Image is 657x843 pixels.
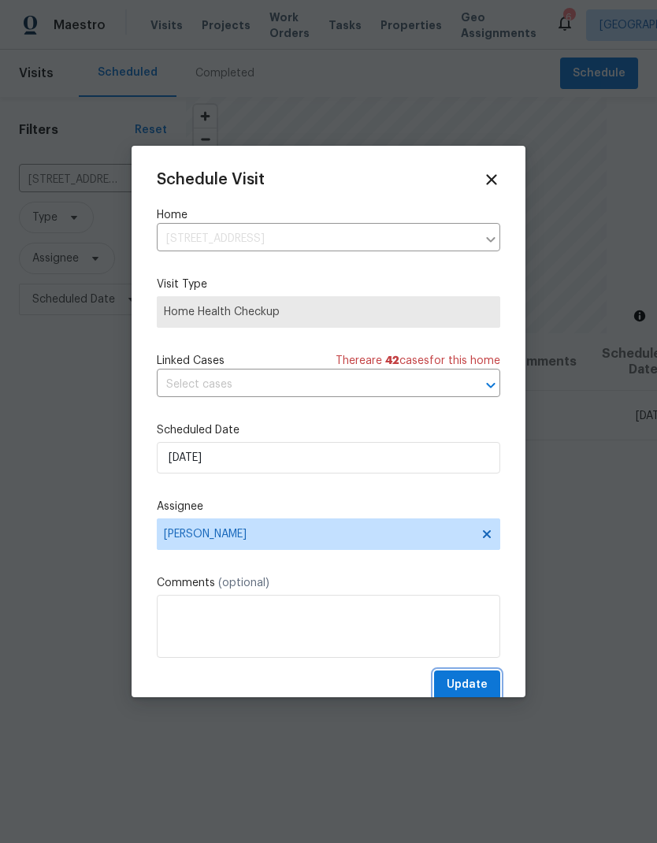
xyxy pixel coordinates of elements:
span: (optional) [218,577,269,589]
span: Close [483,171,500,188]
label: Assignee [157,499,500,514]
input: Enter in an address [157,227,477,251]
label: Home [157,207,500,223]
label: Scheduled Date [157,422,500,438]
span: Schedule Visit [157,172,265,188]
span: [PERSON_NAME] [164,528,473,540]
span: Linked Cases [157,353,225,369]
span: There are case s for this home [336,353,500,369]
input: M/D/YYYY [157,442,500,473]
button: Update [434,670,500,700]
span: Update [447,675,488,695]
span: 42 [385,355,399,366]
label: Comments [157,575,500,591]
button: Open [480,374,502,396]
label: Visit Type [157,277,500,292]
input: Select cases [157,373,456,397]
span: Home Health Checkup [164,304,493,320]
